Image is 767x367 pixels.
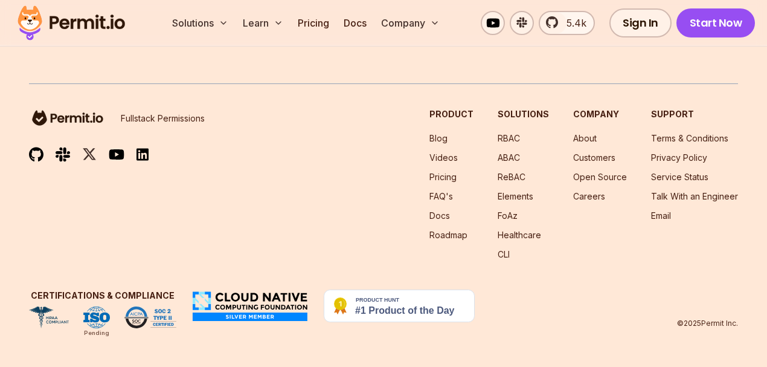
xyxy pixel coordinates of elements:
[498,191,533,201] a: Elements
[429,230,467,240] a: Roadmap
[651,191,738,201] a: Talk With an Engineer
[84,328,109,338] div: Pending
[559,16,586,30] span: 5.4k
[429,172,457,182] a: Pricing
[498,210,518,221] a: FoAz
[124,307,176,328] img: SOC
[573,108,627,120] h3: Company
[12,2,130,44] img: Permit logo
[651,108,738,120] h3: Support
[677,319,738,328] p: © 2025 Permit Inc.
[609,8,672,37] a: Sign In
[651,172,708,182] a: Service Status
[339,11,371,35] a: Docs
[83,307,110,328] img: ISO
[498,249,510,259] a: CLI
[82,147,97,162] img: twitter
[573,133,597,143] a: About
[29,147,43,162] img: github
[498,230,541,240] a: Healthcare
[651,210,671,221] a: Email
[651,152,707,163] a: Privacy Policy
[429,191,453,201] a: FAQ's
[539,11,595,35] a: 5.4k
[167,11,233,35] button: Solutions
[498,133,520,143] a: RBAC
[498,172,525,182] a: ReBAC
[109,148,124,161] img: youtube
[29,290,176,302] h3: Certifications & Compliance
[56,146,70,163] img: slack
[29,307,69,328] img: HIPAA
[29,108,106,128] img: logo
[136,148,149,161] img: linkedin
[324,290,475,322] img: Permit.io - Never build permissions again | Product Hunt
[498,108,549,120] h3: Solutions
[651,133,728,143] a: Terms & Conditions
[376,11,444,35] button: Company
[498,152,520,163] a: ABAC
[429,152,458,163] a: Videos
[429,210,450,221] a: Docs
[429,133,448,143] a: Blog
[573,152,615,163] a: Customers
[121,112,205,125] p: Fullstack Permissions
[573,191,605,201] a: Careers
[676,8,756,37] a: Start Now
[293,11,334,35] a: Pricing
[238,11,288,35] button: Learn
[429,108,473,120] h3: Product
[573,172,627,182] a: Open Source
